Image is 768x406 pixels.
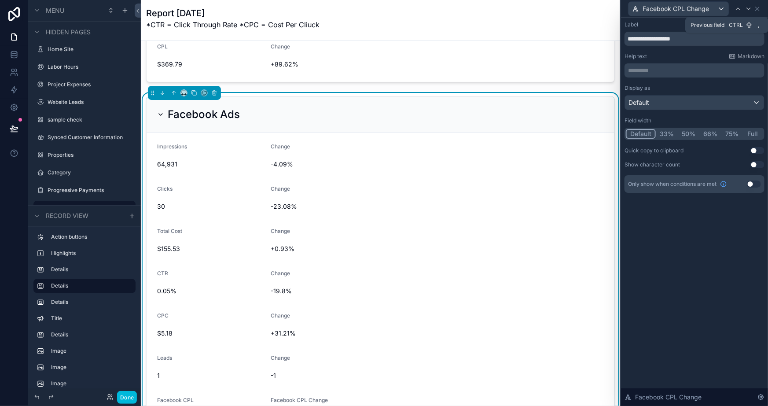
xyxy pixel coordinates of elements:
span: 64,931 [157,160,264,169]
span: Impressions [157,143,187,150]
span: Clicks [157,185,173,192]
span: Change [271,228,290,234]
button: Facebook CPL Change [628,1,729,16]
label: Details [51,331,129,338]
label: Home Site [48,46,130,53]
div: Show character count [625,161,680,168]
span: Facebook CPL [157,397,194,403]
span: 0.05% [157,287,264,295]
span: Total Cost [157,228,182,234]
button: Default [625,95,764,110]
div: scrollable content [625,63,764,78]
span: Markdown [738,53,764,60]
span: Change [271,270,290,277]
span: Change [271,185,290,192]
span: -1 [271,371,604,380]
button: Full [742,129,763,139]
span: Default [628,98,649,107]
span: Ctrl [728,21,744,30]
span: CTR [157,270,168,277]
label: Field width [625,117,651,124]
span: Menu [46,6,64,15]
span: Change [271,354,290,361]
button: 66% [699,129,721,139]
span: , [755,22,762,29]
span: -19.8% [271,287,604,295]
span: +0.93% [271,244,604,253]
span: $5.18 [157,329,264,338]
label: Details [51,266,129,273]
span: -4.09% [271,160,604,169]
button: 50% [678,129,699,139]
label: Properties [48,151,130,159]
button: Default [626,129,656,139]
div: Label [625,21,638,28]
span: CPC [157,312,169,319]
span: Only show when conditions are met [628,181,717,188]
label: Highlights [51,250,129,257]
p: *CTR = Click Through Rate *CPC = Cost Per Cliuck [146,19,320,30]
h2: Facebook Ads [168,107,240,122]
div: scrollable content [28,226,141,388]
label: Image [51,380,129,387]
label: Details [51,299,129,306]
label: Website Leads [48,99,130,106]
span: Change [271,312,290,319]
span: Facebook CPL Change [271,397,328,403]
label: Help text [625,53,647,60]
label: Action buttons [51,233,129,240]
div: Quick copy to clipboard [625,147,683,154]
label: Synced Customer Information [48,134,130,141]
span: Change [271,143,290,150]
span: -23.08% [271,202,604,211]
a: Markdown [729,53,764,60]
button: 75% [721,129,742,139]
label: Labor Hours [48,63,130,70]
span: $155.53 [157,244,264,253]
label: Title [51,315,129,322]
span: Facebook CPL Change [643,4,709,13]
button: Done [117,391,137,404]
label: Details [51,282,129,289]
span: Facebook CPL Change [635,393,702,402]
label: Image [51,347,129,354]
span: +31.21% [271,329,604,338]
span: 30 [157,202,264,211]
span: Previous field [691,22,724,29]
label: Reports [48,204,130,211]
span: Hidden pages [46,28,91,37]
span: 1 [157,371,264,380]
span: Record view [46,211,88,220]
h1: Report [DATE] [146,7,320,19]
label: Image [51,364,129,371]
label: Progressive Payments [48,187,130,194]
label: sample check [48,116,130,123]
label: Project Expenses [48,81,130,88]
label: Category [48,169,130,176]
label: Display as [625,85,650,92]
button: 33% [656,129,678,139]
span: Leads [157,354,172,361]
